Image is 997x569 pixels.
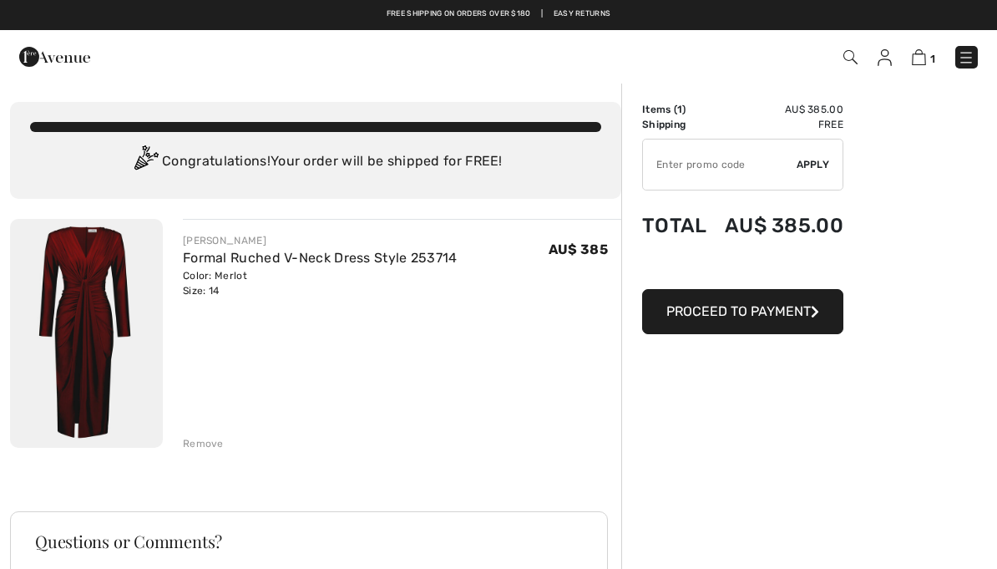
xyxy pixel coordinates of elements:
[878,49,892,66] img: My Info
[541,8,543,20] span: |
[912,49,926,65] img: Shopping Bag
[642,102,713,117] td: Items ( )
[183,268,458,298] div: Color: Merlot Size: 14
[642,289,843,334] button: Proceed to Payment
[19,48,90,64] a: 1ère Avenue
[958,49,974,66] img: Menu
[713,102,843,117] td: AU$ 385.00
[713,197,843,254] td: AU$ 385.00
[30,145,601,179] div: Congratulations! Your order will be shipped for FREE!
[930,53,935,65] span: 1
[19,40,90,74] img: 1ère Avenue
[183,250,458,266] a: Formal Ruched V-Neck Dress Style 253714
[797,157,830,172] span: Apply
[642,117,713,132] td: Shipping
[183,233,458,248] div: [PERSON_NAME]
[183,436,224,451] div: Remove
[549,241,608,257] span: AU$ 385
[642,254,843,283] iframe: PayPal
[677,104,682,115] span: 1
[666,303,811,319] span: Proceed to Payment
[912,47,935,67] a: 1
[129,145,162,179] img: Congratulation2.svg
[843,50,858,64] img: Search
[713,117,843,132] td: Free
[387,8,531,20] a: Free shipping on orders over $180
[35,533,583,550] h3: Questions or Comments?
[10,219,163,448] img: Formal Ruched V-Neck Dress Style 253714
[554,8,611,20] a: Easy Returns
[643,140,797,190] input: Promo code
[642,197,713,254] td: Total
